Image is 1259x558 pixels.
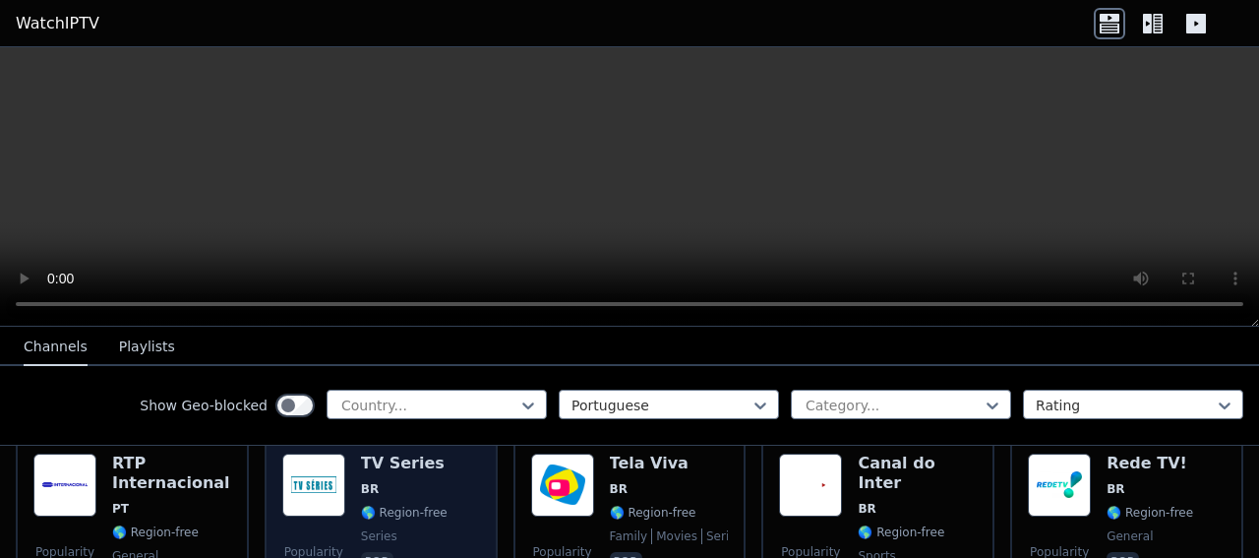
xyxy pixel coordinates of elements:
[24,329,88,366] button: Channels
[779,454,842,517] img: Canal do Inter
[610,481,628,497] span: BR
[531,454,594,517] img: Tela Viva
[361,454,448,473] h6: TV Series
[858,454,977,493] h6: Canal do Inter
[858,501,875,517] span: BR
[361,528,397,544] span: series
[119,329,175,366] button: Playlists
[112,454,231,493] h6: RTP Internacional
[610,528,648,544] span: family
[112,525,199,540] span: 🌎 Region-free
[1107,454,1193,473] h6: Rede TV!
[610,505,696,521] span: 🌎 Region-free
[16,12,99,35] a: WatchIPTV
[361,481,379,497] span: BR
[33,454,96,517] img: RTP Internacional
[361,505,448,521] span: 🌎 Region-free
[140,396,268,415] label: Show Geo-blocked
[112,501,129,517] span: PT
[701,528,743,544] span: series
[1028,454,1091,517] img: Rede TV!
[1107,505,1193,521] span: 🌎 Region-free
[1107,481,1124,497] span: BR
[610,454,729,473] h6: Tela Viva
[1107,528,1153,544] span: general
[282,454,345,517] img: TV Series
[651,528,697,544] span: movies
[858,525,944,540] span: 🌎 Region-free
